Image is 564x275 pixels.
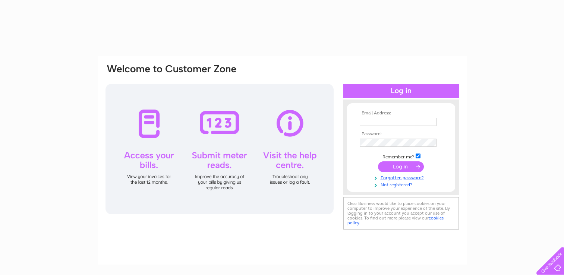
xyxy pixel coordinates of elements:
th: Password: [358,132,444,137]
a: Not registered? [360,181,444,188]
a: cookies policy [347,215,444,225]
div: Clear Business would like to place cookies on your computer to improve your experience of the sit... [343,197,459,230]
input: Submit [378,161,424,172]
a: Forgotten password? [360,174,444,181]
th: Email Address: [358,111,444,116]
td: Remember me? [358,152,444,160]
